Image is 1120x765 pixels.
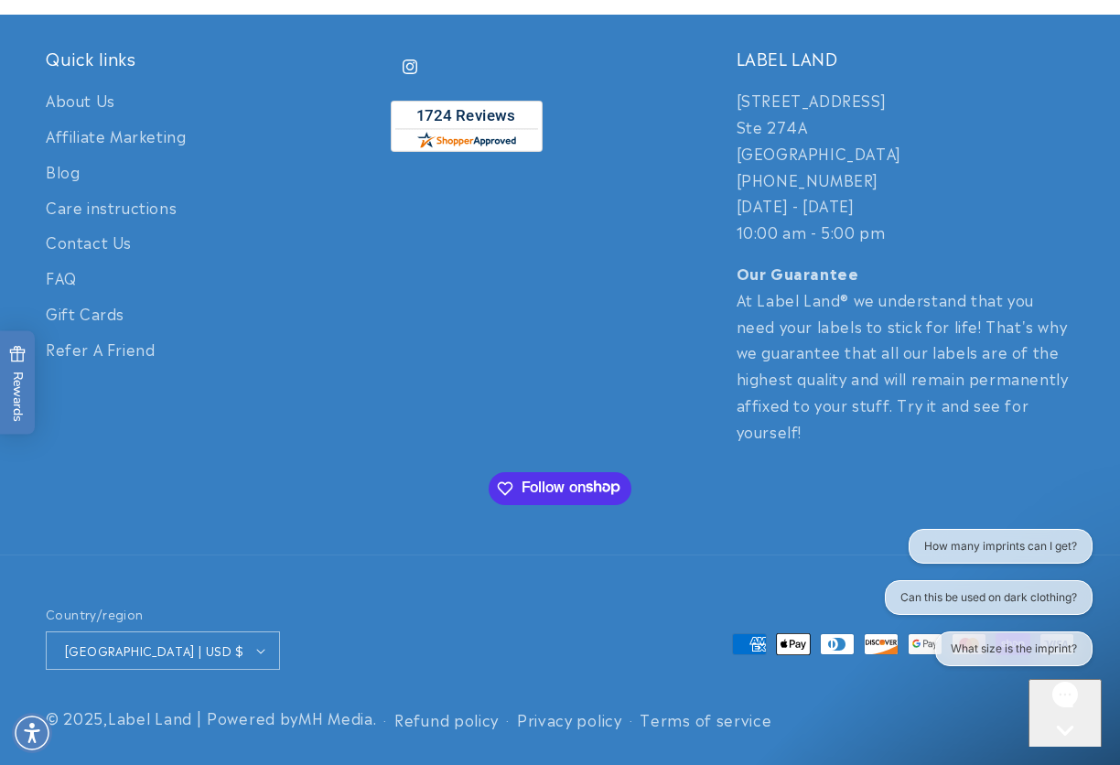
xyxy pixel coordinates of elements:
a: Gift Cards [46,296,124,331]
p: At Label Land® we understand that you need your labels to stick for life! That's why we guarantee... [737,260,1074,445]
a: Refer A Friend [46,331,155,367]
a: shopperapproved.com [391,101,543,158]
a: Care instructions [46,189,177,225]
div: Accessibility Menu [12,713,52,753]
small: | Powered by . [196,706,377,728]
span: [GEOGRAPHIC_DATA] | USD $ [65,641,243,660]
a: Affiliate Marketing [46,118,186,154]
a: About Us [46,87,115,118]
h2: LABEL LAND [737,48,1074,69]
h2: Country/region [46,605,280,623]
button: [GEOGRAPHIC_DATA] | USD $ [46,631,280,670]
a: Privacy policy [517,707,622,732]
h2: Quick links [46,48,383,69]
a: Terms of service [640,707,771,732]
span: Rewards [9,346,27,422]
strong: Our Guarantee [737,262,859,284]
p: [STREET_ADDRESS] Ste 274A [GEOGRAPHIC_DATA] [PHONE_NUMBER] [DATE] - [DATE] 10:00 am - 5:00 pm [737,87,1074,245]
a: Label Land [108,706,192,728]
a: Blog [46,154,80,189]
small: © 2025, [46,706,192,728]
a: Refund policy [394,707,499,732]
a: FAQ [46,260,77,296]
iframe: Gorgias live chat messenger [1028,679,1102,747]
a: MH Media - open in a new tab [298,706,373,728]
iframe: Gorgias live chat conversation starters [869,529,1102,683]
a: Contact Us [46,224,132,260]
